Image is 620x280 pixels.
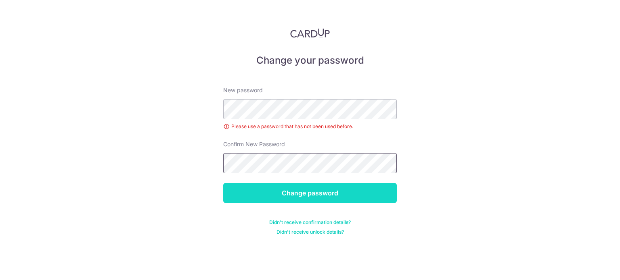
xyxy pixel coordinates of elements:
input: Change password [223,183,397,203]
h5: Change your password [223,54,397,67]
div: Please use a password that has not been used before. [223,122,397,131]
img: CardUp Logo [290,28,330,38]
label: Confirm New Password [223,140,285,148]
label: New password [223,86,263,94]
a: Didn't receive confirmation details? [269,219,351,226]
a: Didn't receive unlock details? [276,229,344,235]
